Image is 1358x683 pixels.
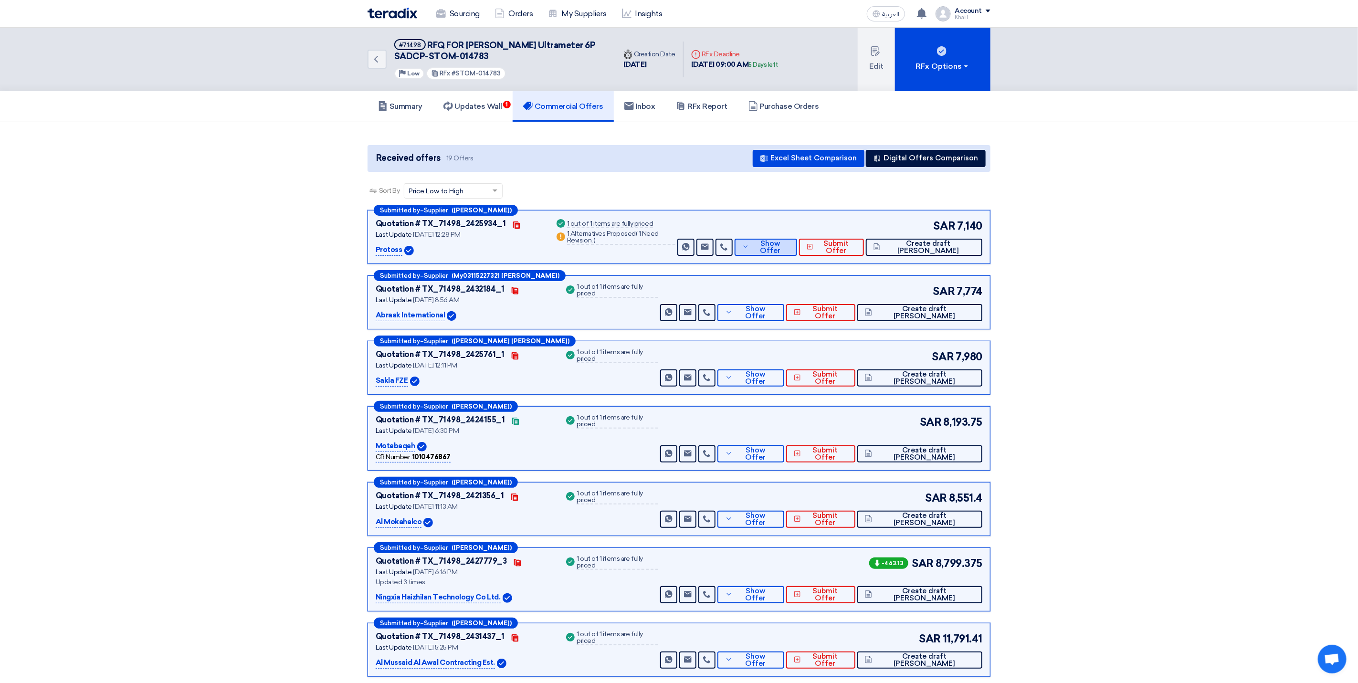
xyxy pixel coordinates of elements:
span: 1 [503,101,511,108]
span: 7,774 [957,284,982,299]
span: Submitted by [380,273,420,279]
span: Show Offer [735,447,777,461]
span: Show Offer [735,512,777,526]
button: Create draft [PERSON_NAME] [857,445,982,462]
span: 7,980 [956,349,982,365]
img: Verified Account [417,442,427,452]
span: Low [407,70,420,77]
div: – [374,336,576,347]
div: Updated 3 times [376,577,553,587]
img: Verified Account [497,659,506,668]
span: 8,799.375 [936,556,982,571]
span: Create draft [PERSON_NAME] [874,512,975,526]
span: 11,791.41 [943,631,982,647]
span: RFQ FOR [PERSON_NAME] Ultrameter 6P SADCP-STOM-014783 [394,40,596,62]
span: Submitted by [380,207,420,213]
b: ([PERSON_NAME]) [452,207,512,213]
div: Quotation # TX_71498_2425761_1 [376,349,505,360]
span: Supplier [424,207,448,213]
span: [DATE] 12:11 PM [413,361,457,369]
div: RFx Options [916,61,970,72]
h5: Commercial Offers [523,102,603,111]
a: Sourcing [429,3,487,24]
span: Show Offer [735,588,777,602]
div: Quotation # TX_71498_2421356_1 [376,490,504,502]
span: Show Offer [735,653,777,667]
span: Last Update [376,568,412,576]
button: Show Offer [717,369,784,387]
span: Create draft [PERSON_NAME] [874,447,975,461]
span: Supplier [424,338,448,344]
b: ([PERSON_NAME]) [452,620,512,626]
b: 1010476867 [412,453,451,461]
span: Supplier [424,479,448,485]
span: Submitted by [380,338,420,344]
div: [DATE] 09:00 AM [691,59,779,70]
button: Submit Offer [786,586,855,603]
button: RFx Options [895,28,990,91]
button: Submit Offer [786,445,855,462]
button: Create draft [PERSON_NAME] [857,586,982,603]
img: Verified Account [423,518,433,527]
button: Edit [858,28,895,91]
span: [DATE] 6:30 PM [413,427,459,435]
span: 19 Offers [446,154,474,163]
img: Verified Account [447,311,456,321]
button: Submit Offer [786,304,855,321]
span: Last Update [376,231,412,239]
span: 7,140 [957,218,982,234]
span: Last Update [376,296,412,304]
p: Al Mokahalco [376,516,421,528]
div: Open chat [1318,645,1347,673]
span: Create draft [PERSON_NAME] [883,240,975,254]
b: (My03115227321 [PERSON_NAME]) [452,273,559,279]
button: Create draft [PERSON_NAME] [857,651,982,669]
a: Purchase Orders [738,91,830,122]
button: Show Offer [717,304,784,321]
div: 1 out of 1 items are fully priced [567,221,653,228]
p: Protoss [376,244,402,256]
span: ) [594,236,596,244]
span: SAR [933,284,955,299]
h5: Updates Wall [443,102,502,111]
button: Create draft [PERSON_NAME] [866,239,982,256]
p: Sakla FZE [376,375,408,387]
span: Show Offer [735,305,777,320]
span: Submit Offer [803,588,848,602]
span: Received offers [376,152,441,165]
div: – [374,618,518,629]
b: ([PERSON_NAME]) [452,545,512,551]
h5: RFQ FOR Myron Ultrameter 6P SADCP-STOM-014783 [394,39,604,63]
span: 8,551.4 [949,490,982,506]
div: Quotation # TX_71498_2432184_1 [376,284,505,295]
span: Submitted by [380,479,420,485]
h5: Purchase Orders [748,102,819,111]
h5: Summary [378,102,422,111]
button: Digital Offers Comparison [866,150,986,167]
div: Quotation # TX_71498_2425934_1 [376,218,506,230]
span: Create draft [PERSON_NAME] [874,305,975,320]
span: 8,193.75 [944,414,982,430]
a: Summary [368,91,433,122]
span: Create draft [PERSON_NAME] [874,588,975,602]
div: #71498 [399,42,421,48]
div: Creation Date [623,49,675,59]
span: [DATE] 6:16 PM [413,568,457,576]
div: 1 out of 1 items are fully priced [577,284,658,298]
img: Verified Account [410,377,420,386]
span: Last Update [376,643,412,651]
span: #STOM-014783 [452,70,501,77]
div: [DATE] [623,59,675,70]
button: Submit Offer [786,511,855,528]
span: SAR [932,349,954,365]
button: العربية [867,6,905,21]
span: Submitted by [380,545,420,551]
button: Submit Offer [786,369,855,387]
div: Khalil [955,15,990,20]
span: RFx [440,70,451,77]
div: – [374,401,518,412]
div: 1 out of 1 items are fully priced [577,631,658,645]
div: Quotation # TX_71498_2431437_1 [376,631,505,642]
span: ( [636,230,638,238]
span: Submit Offer [803,653,848,667]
